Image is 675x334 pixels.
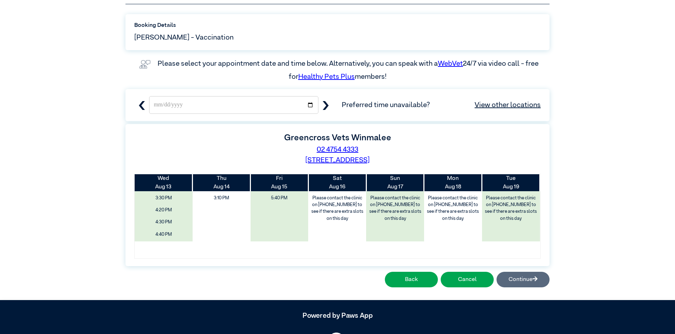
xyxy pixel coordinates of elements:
button: Back [385,272,438,287]
button: Cancel [441,272,494,287]
th: Aug 19 [482,174,540,191]
a: 02 4754 4333 [317,146,358,153]
label: Booking Details [134,21,541,30]
label: Greencross Vets Winmalee [284,134,391,142]
a: WebVet [438,60,463,67]
img: vet [136,57,153,71]
label: Please contact the clinic on [PHONE_NUMBER] to see if there are extra slots on this day [483,193,539,224]
span: [PERSON_NAME] - Vaccination [134,32,234,43]
span: 3:30 PM [137,193,190,203]
th: Aug 17 [366,174,424,191]
th: Aug 15 [251,174,309,191]
th: Aug 16 [308,174,366,191]
span: 4:40 PM [137,229,190,240]
h5: Powered by Paws App [125,311,550,320]
th: Aug 13 [135,174,193,191]
label: Please contact the clinic on [PHONE_NUMBER] to see if there are extra slots on this day [367,193,423,224]
label: Please select your appointment date and time below. Alternatively, you can speak with a 24/7 via ... [158,60,540,80]
span: 5:40 PM [253,193,306,203]
span: 4:20 PM [137,205,190,215]
span: 3:10 PM [195,193,248,203]
a: Healthy Pets Plus [298,73,355,80]
span: 4:30 PM [137,217,190,227]
a: [STREET_ADDRESS] [305,157,370,164]
a: View other locations [475,100,541,110]
th: Aug 18 [424,174,482,191]
label: Please contact the clinic on [PHONE_NUMBER] to see if there are extra slots on this day [309,193,365,224]
span: Preferred time unavailable? [342,100,541,110]
label: Please contact the clinic on [PHONE_NUMBER] to see if there are extra slots on this day [425,193,481,224]
th: Aug 14 [193,174,251,191]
